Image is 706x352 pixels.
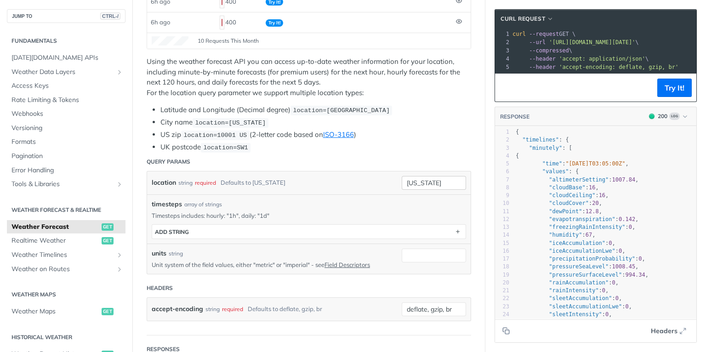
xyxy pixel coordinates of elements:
[495,184,509,192] div: 8
[495,38,511,46] div: 2
[222,302,243,316] div: required
[11,53,123,62] span: [DATE][DOMAIN_NAME] APIs
[516,136,569,143] span: : {
[549,272,622,278] span: "pressureSurfaceLevel"
[11,81,123,91] span: Access Keys
[11,68,114,77] span: Weather Data Layers
[516,160,629,167] span: : ,
[625,272,645,278] span: 994.34
[184,200,222,209] div: array of strings
[7,164,125,177] a: Error Handling
[495,295,509,302] div: 22
[619,248,622,254] span: 0
[592,200,598,206] span: 20
[495,55,511,63] div: 4
[599,192,605,199] span: 16
[198,37,259,45] span: 10 Requests This Month
[7,107,125,121] a: Webhooks
[7,149,125,163] a: Pagination
[516,168,579,175] span: : {
[549,295,612,301] span: "sleetAccumulation"
[116,181,123,188] button: Show subpages for Tools & Libraries
[147,284,173,292] div: Headers
[542,168,569,175] span: "values"
[549,176,609,183] span: "altimeterSetting"
[7,79,125,93] a: Access Keys
[7,93,125,107] a: Rate Limiting & Tokens
[542,160,562,167] span: "time"
[495,192,509,199] div: 9
[638,255,642,262] span: 0
[220,15,258,30] div: 400
[11,124,123,133] span: Versioning
[586,232,592,238] span: 67
[495,176,509,184] div: 7
[549,184,585,191] span: "cloudBase"
[102,308,114,315] span: get
[495,128,509,136] div: 1
[7,234,125,248] a: Realtime Weatherget
[495,279,509,287] div: 20
[500,81,512,95] button: Copy to clipboard
[602,287,605,294] span: 0
[615,295,619,301] span: 0
[559,56,645,62] span: 'accept: application/json'
[612,263,636,270] span: 1008.45
[549,303,622,310] span: "sleetAccumulationLwe"
[7,206,125,214] h2: Weather Forecast & realtime
[116,251,123,259] button: Show subpages for Weather Timelines
[649,114,655,119] span: 200
[11,180,114,189] span: Tools & Libraries
[516,287,609,294] span: : ,
[7,262,125,276] a: Weather on RoutesShow subpages for Weather on Routes
[669,113,680,120] span: Log
[152,225,466,238] button: ADD string
[565,160,625,167] span: "[DATE]T03:05:00Z"
[495,168,509,176] div: 6
[516,145,572,151] span: : [
[152,211,466,220] p: Timesteps includes: hourly: "1h", daily: "1d"
[152,176,176,189] label: location
[516,295,622,301] span: : ,
[495,287,509,295] div: 21
[495,63,511,71] div: 5
[646,324,692,338] button: Headers
[549,255,635,262] span: "precipitationProbability"
[495,30,511,38] div: 1
[629,224,632,230] span: 0
[495,231,509,239] div: 14
[152,261,388,269] p: Unit system of the field values, either "metric" or "imperial" - see
[516,303,632,310] span: : ,
[495,223,509,231] div: 13
[183,132,247,139] span: location=10001 US
[609,240,612,246] span: 0
[612,279,615,286] span: 0
[549,216,615,222] span: "evapotranspiration"
[586,208,599,215] span: 12.8
[516,216,638,222] span: : ,
[495,239,509,247] div: 15
[221,176,285,189] div: Defaults to [US_STATE]
[203,144,248,151] span: location=SW1
[495,160,509,168] div: 5
[11,250,114,260] span: Weather Timelines
[495,144,509,152] div: 3
[7,37,125,45] h2: Fundamentals
[512,31,575,37] span: GET \
[549,232,582,238] span: "humidity"
[549,240,605,246] span: "iceAccumulation"
[147,158,190,166] div: Query Params
[529,39,546,45] span: --url
[529,31,559,37] span: --request
[501,15,545,23] span: cURL Request
[323,130,354,139] a: ISO-3166
[516,208,602,215] span: : ,
[495,303,509,311] div: 23
[512,39,639,45] span: \
[325,261,370,268] a: Field Descriptors
[7,65,125,79] a: Weather Data LayersShow subpages for Weather Data Layers
[195,176,216,189] div: required
[516,279,619,286] span: : ,
[516,232,596,238] span: : ,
